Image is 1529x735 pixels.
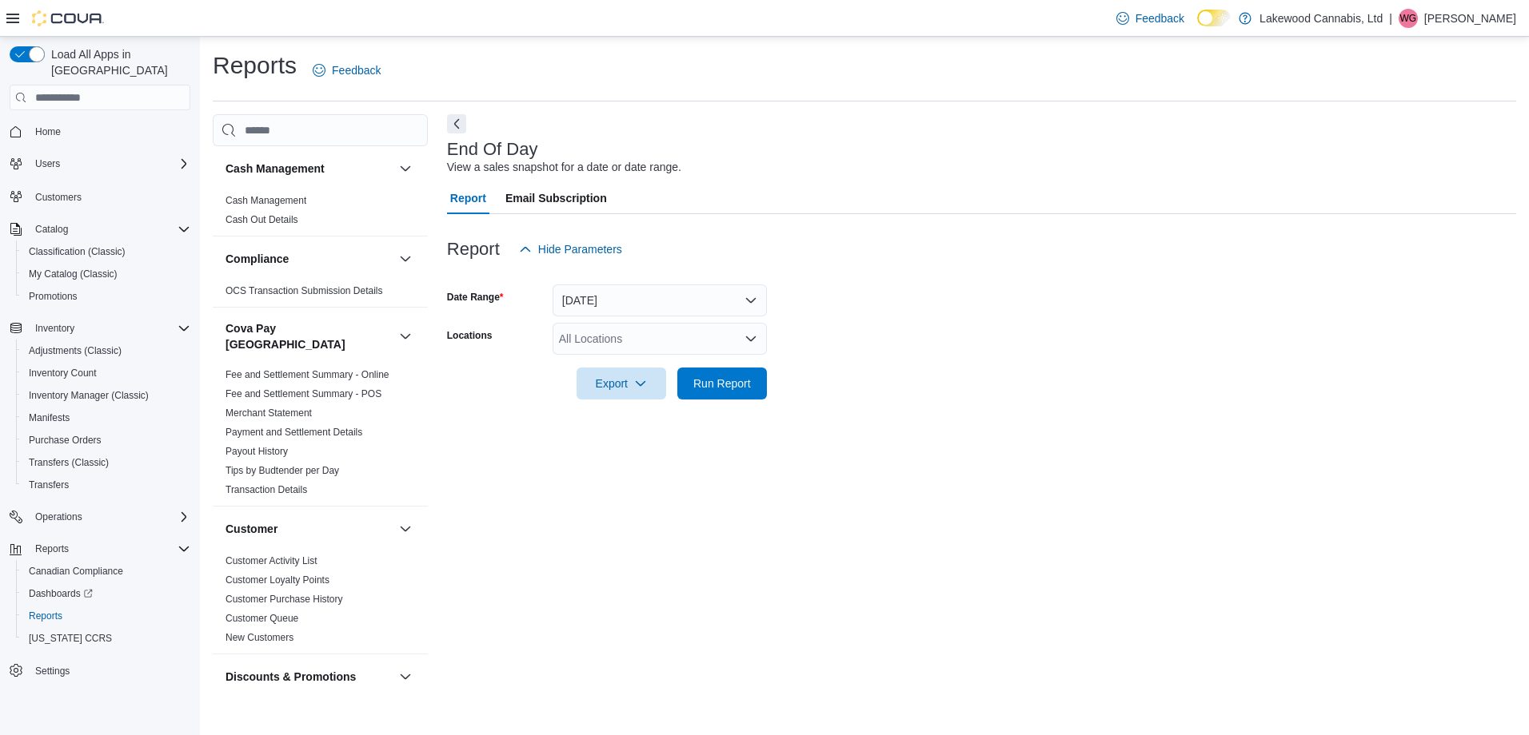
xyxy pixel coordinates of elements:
span: Customer Loyalty Points [226,574,329,586]
button: Classification (Classic) [16,240,197,263]
button: Manifests [16,407,197,429]
button: Purchase Orders [16,429,197,451]
h3: End Of Day [447,140,538,159]
button: Inventory Manager (Classic) [16,384,197,407]
span: Transfers (Classic) [29,456,109,469]
a: My Catalog (Classic) [22,264,124,284]
span: Users [29,154,190,173]
span: Reports [29,539,190,558]
button: Hide Parameters [513,233,629,265]
span: Promotions [22,287,190,306]
label: Date Range [447,291,504,304]
span: Manifests [29,411,70,424]
span: Dark Mode [1197,26,1198,27]
button: Open list of options [745,332,757,345]
button: Inventory [29,319,81,338]
span: My Catalog (Classic) [22,264,190,284]
span: Transfers [22,475,190,495]
span: My Catalog (Classic) [29,268,118,280]
span: Canadian Compliance [22,562,190,581]
label: Locations [447,329,493,342]
span: Settings [29,661,190,681]
button: Settings [3,659,197,682]
div: View a sales snapshot for a date or date range. [447,159,681,176]
span: Home [35,125,61,138]
span: Load All Apps in [GEOGRAPHIC_DATA] [45,46,190,78]
a: Customer Queue [226,613,298,624]
button: [US_STATE] CCRS [16,627,197,650]
span: Catalog [29,220,190,239]
span: Fee and Settlement Summary - POS [226,387,381,400]
button: Inventory Count [16,362,197,384]
a: Feedback [306,54,387,86]
button: Users [3,153,197,175]
button: Customers [3,185,197,208]
button: Inventory [3,317,197,340]
button: Compliance [396,249,415,268]
p: | [1389,9,1392,28]
span: New Customers [226,631,293,644]
a: Payout History [226,446,288,457]
a: OCS Transaction Submission Details [226,285,383,296]
a: Manifests [22,408,76,427]
span: Home [29,121,190,141]
button: Catalog [29,220,74,239]
span: Export [586,367,657,399]
span: Inventory [35,322,74,335]
button: My Catalog (Classic) [16,263,197,285]
a: Dashboards [22,584,99,603]
span: Settings [35,665,70,677]
a: Payment and Settlement Details [226,427,362,438]
a: Cash Management [226,195,306,206]
button: Compliance [226,251,393,267]
span: Adjustments (Classic) [29,344,122,357]
button: Cova Pay [GEOGRAPHIC_DATA] [396,327,415,346]
button: Customer [396,519,415,538]
span: Inventory Count [22,364,190,383]
button: Reports [3,538,197,560]
span: Inventory Manager (Classic) [22,386,190,405]
span: Reports [22,606,190,626]
input: Dark Mode [1197,10,1231,26]
a: Merchant Statement [226,407,312,419]
span: Customer Activity List [226,554,317,567]
span: Dashboards [22,584,190,603]
span: Payout History [226,445,288,458]
h3: Cash Management [226,161,325,177]
button: Operations [29,507,89,526]
button: Cash Management [396,159,415,178]
span: Adjustments (Classic) [22,341,190,360]
a: Purchase Orders [22,431,108,450]
h3: Cova Pay [GEOGRAPHIC_DATA] [226,320,393,352]
span: Transfers [29,479,69,491]
span: Promotions [29,290,78,303]
h1: Reports [213,50,297,81]
span: Cash Out Details [226,213,298,226]
a: Customer Loyalty Points [226,574,329,586]
div: Compliance [213,281,428,307]
span: Customers [35,191,82,204]
a: Classification (Classic) [22,242,132,261]
span: Dashboards [29,587,93,600]
a: Canadian Compliance [22,562,130,581]
div: Wanda Gurney [1399,9,1418,28]
a: Home [29,122,67,141]
span: Merchant Statement [226,407,312,419]
span: Washington CCRS [22,629,190,648]
a: Feedback [1110,2,1191,34]
span: Classification (Classic) [29,245,126,258]
span: Reports [35,542,69,555]
span: Manifests [22,408,190,427]
span: Inventory Count [29,367,97,379]
a: [US_STATE] CCRS [22,629,118,648]
h3: Customer [226,521,277,537]
button: Run Report [677,367,767,399]
span: Purchase Orders [22,431,190,450]
span: Canadian Compliance [29,565,123,578]
button: Catalog [3,218,197,240]
a: Customer Activity List [226,555,317,566]
span: Reports [29,610,62,622]
a: Settings [29,661,76,681]
span: Feedback [1136,10,1184,26]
